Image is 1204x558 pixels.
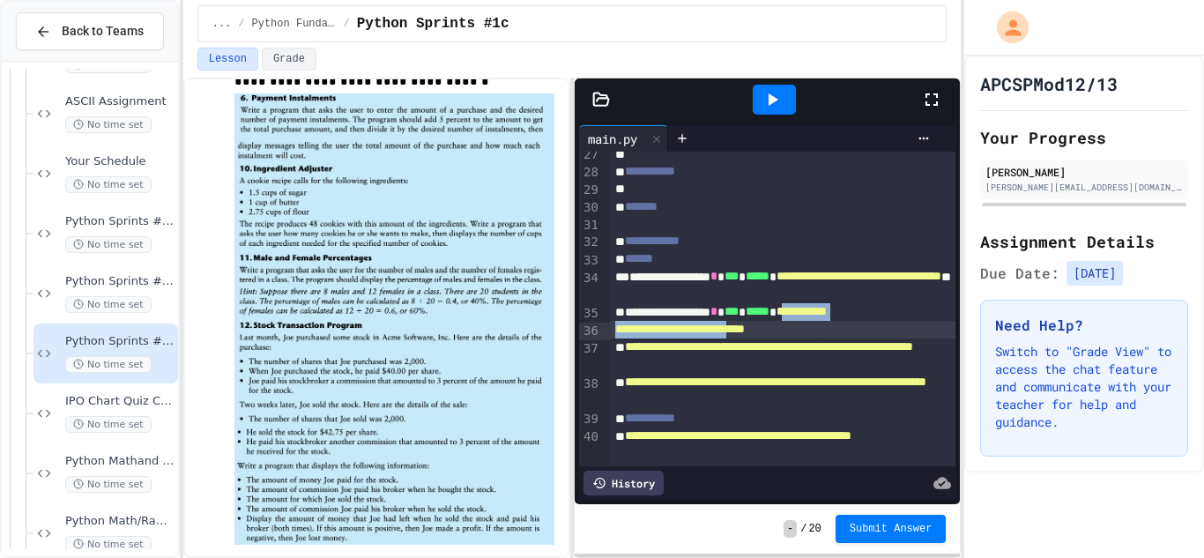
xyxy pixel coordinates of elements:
h2: Assignment Details [980,229,1188,254]
span: Your Schedule [65,154,175,169]
div: History [583,471,664,495]
span: / [238,17,244,31]
span: Python Fundamentals [252,17,337,31]
span: 20 [808,522,821,536]
span: No time set [65,416,152,433]
span: No time set [65,176,152,193]
div: [PERSON_NAME] [985,164,1183,180]
div: main.py [579,130,646,148]
span: Python Sprints #1a [65,214,175,229]
span: - [784,520,797,538]
button: Back to Teams [16,12,164,50]
h1: APCSPMod12/13 [980,71,1118,96]
div: 35 [579,305,601,323]
div: 37 [579,340,601,376]
span: ASCII Assignment [65,94,175,109]
span: Python Sprints #1c [65,334,175,349]
span: No time set [65,296,152,313]
button: Lesson [197,48,258,71]
div: [PERSON_NAME][EMAIL_ADDRESS][DOMAIN_NAME] [985,181,1183,194]
span: [DATE] [1067,261,1123,286]
span: No time set [65,356,152,373]
span: Back to Teams [62,22,144,41]
div: 29 [579,182,601,199]
span: / [344,17,350,31]
span: No time set [65,236,152,253]
button: Grade [262,48,316,71]
h2: Your Progress [980,125,1188,150]
h3: Need Help? [995,315,1173,336]
div: main.py [579,125,668,152]
span: Python Math/Random Modules 2B: [65,514,175,529]
div: 31 [579,217,601,234]
span: Due Date: [980,263,1059,284]
span: No time set [65,536,152,553]
span: ... [212,17,232,31]
div: 27 [579,146,601,164]
div: My Account [978,7,1033,48]
button: Submit Answer [836,515,947,543]
span: Python Sprints #1b [65,274,175,289]
p: Switch to "Grade View" to access the chat feature and communicate with your teacher for help and ... [995,343,1173,431]
span: Submit Answer [850,522,933,536]
span: IPO Chart Quiz Coded in Python [65,394,175,409]
div: 28 [579,164,601,182]
div: 30 [579,199,601,217]
span: No time set [65,116,152,133]
span: No time set [65,476,152,493]
div: 34 [579,270,601,305]
div: 40 [579,428,601,464]
div: 38 [579,376,601,411]
span: / [800,522,806,536]
div: 33 [579,252,601,270]
span: Python Sprints #1c [357,13,509,34]
div: 36 [579,323,601,340]
div: 32 [579,234,601,251]
div: 41 [579,465,601,482]
span: Python Mathand Random Module 2A [65,454,175,469]
div: 39 [579,411,601,428]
